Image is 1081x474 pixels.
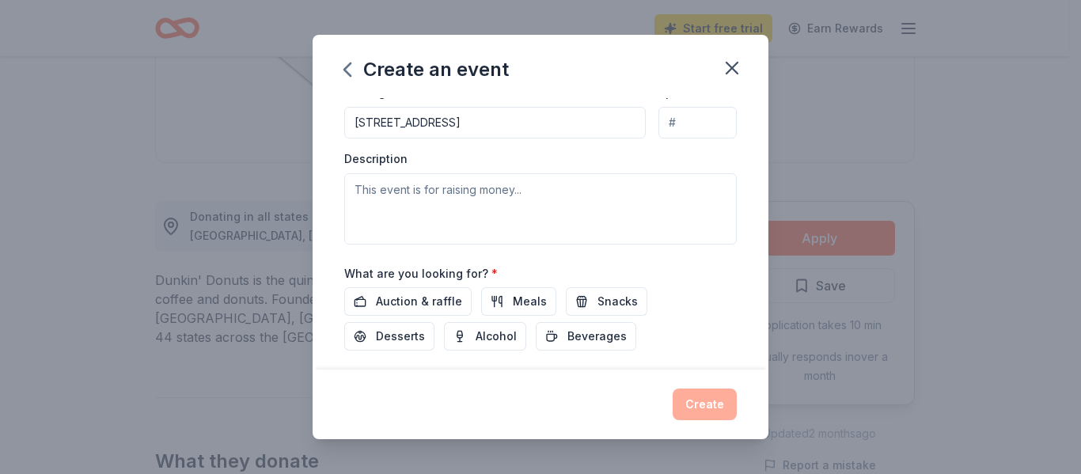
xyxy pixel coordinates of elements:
input: Enter a US address [344,107,646,138]
label: What are you looking for? [344,266,498,282]
label: Description [344,151,408,167]
button: Auction & raffle [344,287,472,316]
span: Beverages [567,327,627,346]
div: Create an event [344,57,509,82]
button: Snacks [566,287,647,316]
input: # [658,107,737,138]
button: Desserts [344,322,434,351]
span: Desserts [376,327,425,346]
span: Meals [513,292,547,311]
span: Auction & raffle [376,292,462,311]
button: Alcohol [444,322,526,351]
span: Alcohol [476,327,517,346]
button: Beverages [536,322,636,351]
button: Meals [481,287,556,316]
span: Snacks [597,292,638,311]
